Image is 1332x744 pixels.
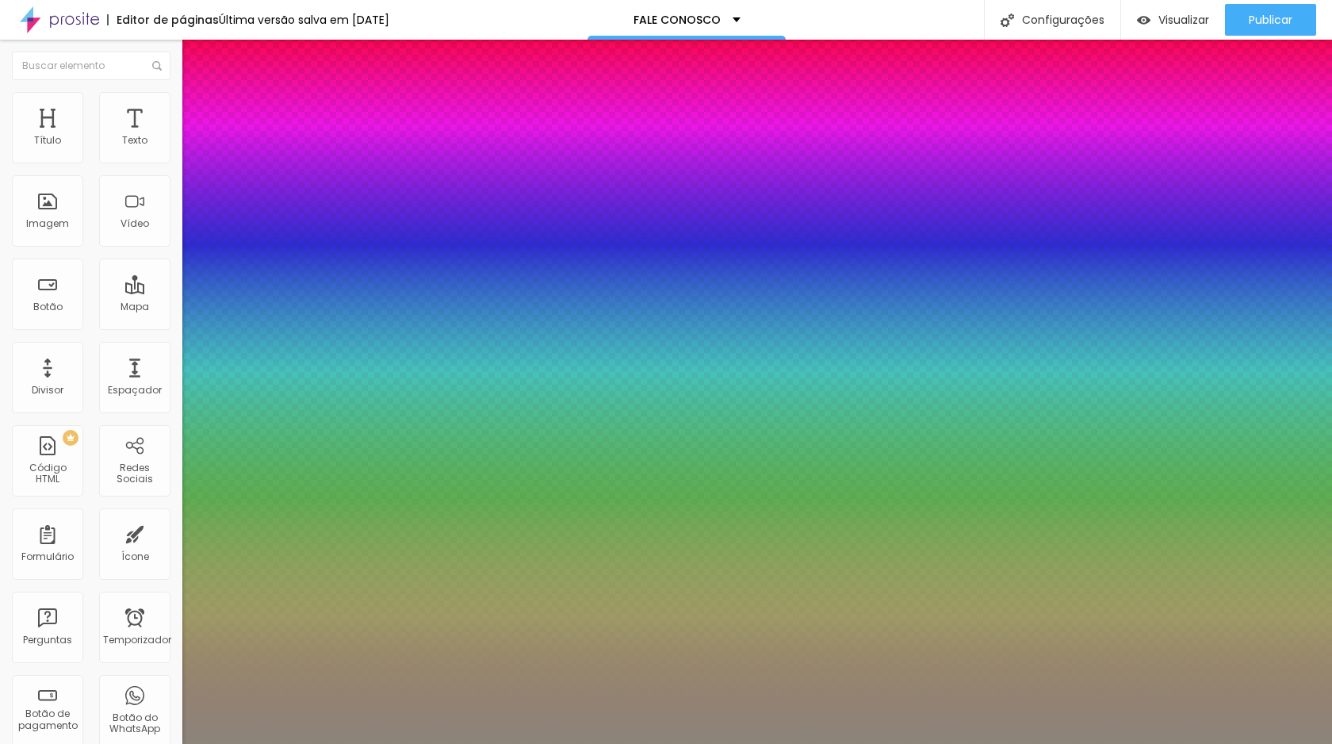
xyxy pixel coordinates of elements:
font: Ícone [121,550,149,563]
font: Título [34,133,61,147]
font: FALE CONOSCO [633,12,721,28]
font: Editor de páginas [117,12,219,28]
font: Código HTML [29,461,67,485]
button: Visualizar [1121,4,1225,36]
font: Redes Sociais [117,461,153,485]
img: Ícone [152,61,162,71]
font: Perguntas [23,633,72,646]
font: Espaçador [108,383,162,397]
font: Mapa [121,300,149,313]
font: Última versão salva em [DATE] [219,12,389,28]
font: Configurações [1022,12,1104,28]
font: Visualizar [1158,12,1209,28]
font: Formulário [21,550,74,563]
button: Publicar [1225,4,1316,36]
font: Vídeo [121,217,149,230]
font: Texto [122,133,147,147]
font: Botão do WhatsApp [109,711,160,735]
input: Buscar elemento [12,52,170,80]
img: view-1.svg [1137,13,1150,27]
img: Ícone [1001,13,1014,27]
font: Botão de pagamento [18,707,78,731]
font: Imagem [26,217,69,230]
font: Botão [33,300,63,313]
font: Publicar [1249,12,1292,28]
font: Temporizador [103,633,171,646]
font: Divisor [32,383,63,397]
